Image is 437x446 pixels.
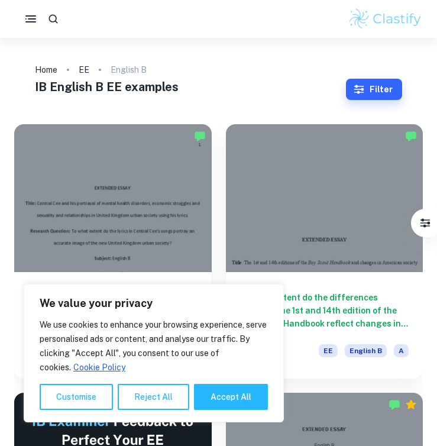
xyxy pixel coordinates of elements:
[405,130,417,142] img: Marked
[319,344,338,357] span: EE
[348,7,423,31] img: Clastify logo
[346,79,402,100] button: Filter
[40,318,268,374] p: We use cookies to enhance your browsing experience, serve personalised ads or content, and analys...
[35,62,57,78] a: Home
[79,62,89,78] a: EE
[394,344,409,357] span: A
[14,124,212,379] a: To what extent do the lyrics in Central Cee's songs portray an accurate image of the new United K...
[24,284,284,422] div: We value your privacy
[389,399,400,411] img: Marked
[194,384,268,410] button: Accept All
[194,130,206,142] img: Marked
[226,124,423,379] a: To what extent do the differences between the 1st and 14th edition of the Boy Scout Handbook refl...
[240,291,409,330] h6: To what extent do the differences between the 1st and 14th edition of the Boy Scout Handbook refl...
[345,344,387,357] span: English B
[118,384,189,410] button: Reject All
[413,211,437,235] button: Filter
[405,399,417,411] div: Premium
[40,384,113,410] button: Customise
[111,63,147,76] p: English B
[35,78,347,96] h1: IB English B EE examples
[73,362,126,373] a: Cookie Policy
[40,296,268,311] p: We value your privacy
